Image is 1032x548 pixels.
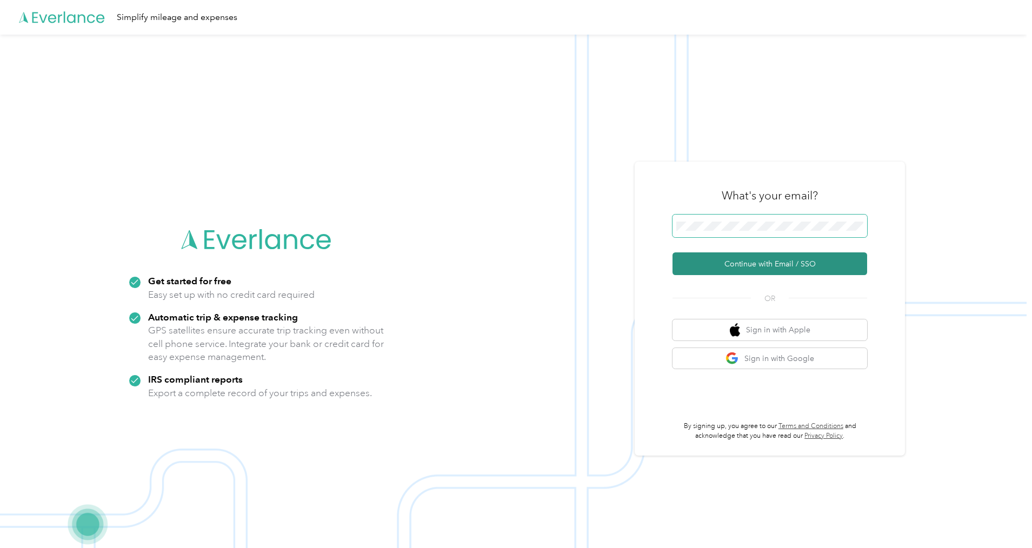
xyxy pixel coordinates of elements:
[148,275,231,286] strong: Get started for free
[722,188,818,203] h3: What's your email?
[730,323,741,337] img: apple logo
[148,386,372,400] p: Export a complete record of your trips and expenses.
[148,324,384,364] p: GPS satellites ensure accurate trip tracking even without cell phone service. Integrate your bank...
[751,293,789,304] span: OR
[148,311,298,323] strong: Automatic trip & expense tracking
[673,319,867,340] button: apple logoSign in with Apple
[804,432,843,440] a: Privacy Policy
[673,348,867,369] button: google logoSign in with Google
[673,252,867,275] button: Continue with Email / SSO
[117,11,237,24] div: Simplify mileage and expenses
[673,422,867,440] p: By signing up, you agree to our and acknowledge that you have read our .
[148,288,315,302] p: Easy set up with no credit card required
[778,422,843,430] a: Terms and Conditions
[725,352,739,365] img: google logo
[148,373,243,385] strong: IRS compliant reports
